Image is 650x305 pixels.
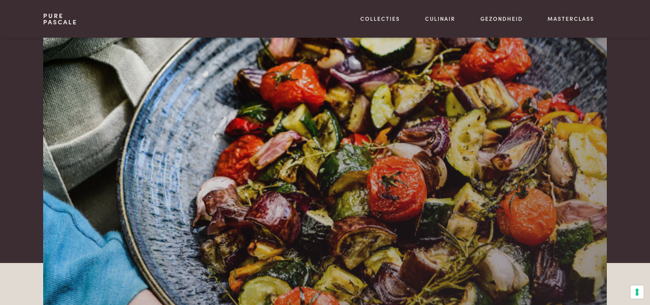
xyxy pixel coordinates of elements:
[43,13,77,25] a: PurePascale
[425,15,455,23] a: Culinair
[630,285,644,299] button: Uw voorkeuren voor toestemming voor trackingtechnologieën
[548,15,594,23] a: Masterclass
[360,15,400,23] a: Collecties
[480,15,523,23] a: Gezondheid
